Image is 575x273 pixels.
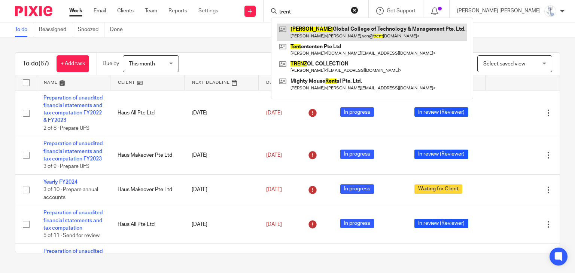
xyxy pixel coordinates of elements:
a: Email [94,7,106,15]
span: In progress [340,150,374,159]
span: In review (Reviewer) [414,219,468,228]
td: Haus Makeover Pte Ltd [110,136,184,175]
a: Yearly FY2024 [43,180,77,185]
a: Reports [168,7,187,15]
a: Snoozed [78,22,104,37]
a: To do [15,22,33,37]
span: Waiting for Client [414,184,462,194]
span: In progress [340,184,374,194]
a: Done [110,22,128,37]
span: In review (Reviewer) [414,150,468,159]
p: [PERSON_NAME] [PERSON_NAME] [457,7,541,15]
td: [DATE] [184,174,258,205]
td: Haus All Pte Ltd [110,90,184,136]
span: [DATE] [266,222,282,227]
span: 5 of 11 · Send for review [43,233,100,239]
button: Clear [351,6,358,14]
h1: To do [23,60,49,68]
a: Preparation of unaudited financial statements and tax computation [43,210,103,231]
td: [DATE] [184,205,258,244]
td: [DATE] [184,136,258,175]
span: [DATE] [266,187,282,192]
span: (67) [39,61,49,67]
span: In review (Reviewer) [414,107,468,117]
span: 3 of 10 · Prepare annual accounts [43,187,98,200]
input: Search [279,9,346,16]
span: 3 of 9 · Prepare UFS [43,164,89,169]
a: Settings [198,7,218,15]
a: Work [69,7,82,15]
p: Due by [103,60,119,67]
a: + Add task [57,55,89,72]
a: Preparation of unaudited financial statements and tax computation FY2022 & FY2023 [43,95,103,123]
a: Preparation of unaudited financial statements and tax computation [43,249,103,269]
a: Clients [117,7,134,15]
span: Get Support [387,8,416,13]
img: Pixie [15,6,52,16]
span: 2 of 8 · Prepare UFS [43,126,89,131]
a: Team [145,7,157,15]
span: In progress [340,107,374,117]
td: [DATE] [184,90,258,136]
span: [DATE] [266,153,282,158]
span: [DATE] [266,110,282,116]
span: Select saved view [483,61,525,67]
td: Haus Makeover Pte Ltd [110,174,184,205]
span: This month [129,61,155,67]
a: Reassigned [39,22,72,37]
a: Preparation of unaudited financial statements and tax computation FY2023 [43,141,103,162]
img: images.jfif [544,5,556,17]
span: In progress [340,219,374,228]
td: Haus All Pte Ltd [110,205,184,244]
